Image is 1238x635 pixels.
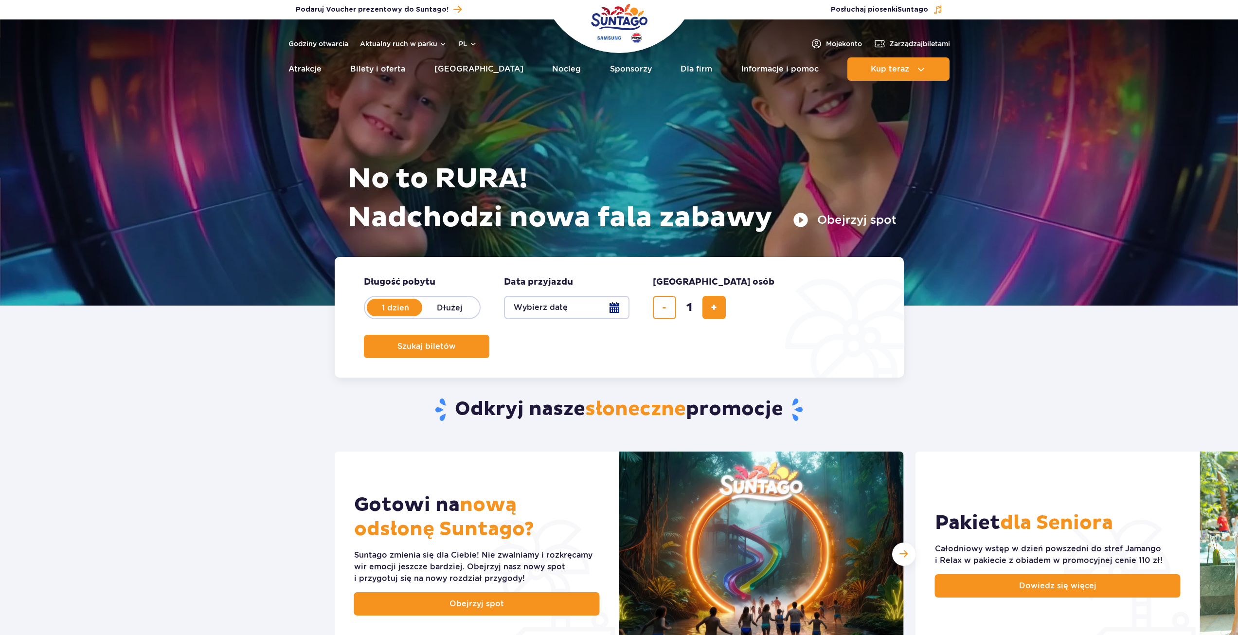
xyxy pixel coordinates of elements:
[288,39,348,49] a: Godziny otwarcia
[897,6,928,13] span: Suntago
[741,57,819,81] a: Informacje i pomoc
[364,335,489,358] button: Szukaj biletów
[610,57,652,81] a: Sponsorzy
[889,39,950,49] span: Zarządzaj biletami
[1000,511,1113,535] span: dla Seniora
[653,296,676,319] button: usuń bilet
[874,38,950,50] a: Zarządzajbiletami
[681,57,712,81] a: Dla firm
[1019,580,1096,592] span: Dowiedz się więcej
[892,543,915,566] div: Następny slajd
[810,38,862,50] a: Mojekonto
[368,297,423,318] label: 1 dzień
[793,212,897,228] button: Obejrzyj spot
[831,5,928,15] span: Posłuchaj piosenki
[348,160,897,237] h1: No to RURA! Nadchodzi nowa fala zabawy
[360,40,447,48] button: Aktualny ruch w parku
[364,276,435,288] span: Długość pobytu
[296,3,462,16] a: Podaruj Voucher prezentowy do Suntago!
[422,297,478,318] label: Dłużej
[449,598,504,610] span: Obejrzyj spot
[459,39,477,49] button: pl
[702,296,726,319] button: dodaj bilet
[678,296,701,319] input: liczba biletów
[935,511,1113,535] h2: Pakiet
[826,39,862,49] span: Moje konto
[354,493,600,542] h2: Gotowi na
[434,57,523,81] a: [GEOGRAPHIC_DATA]
[871,65,909,73] span: Kup teraz
[935,543,1181,566] div: Całodniowy wstęp w dzień powszedni do stref Jamango i Relax w pakiecie z obiadem w promocyjnej ce...
[350,57,405,81] a: Bilety i oferta
[504,296,629,319] button: Wybierz datę
[296,5,449,15] span: Podaruj Voucher prezentowy do Suntago!
[288,57,322,81] a: Atrakcje
[847,57,950,81] button: Kup teraz
[397,342,456,351] span: Szukaj biletów
[653,276,774,288] span: [GEOGRAPHIC_DATA] osób
[504,276,573,288] span: Data przyjazdu
[935,574,1181,598] a: Dowiedz się więcej
[552,57,581,81] a: Nocleg
[354,549,600,584] div: Suntago zmienia się dla Ciebie! Nie zwalniamy i rozkręcamy wir emocji jeszcze bardziej. Obejrzyj ...
[831,5,943,15] button: Posłuchaj piosenkiSuntago
[334,397,904,422] h2: Odkryj nasze promocje
[335,257,904,378] form: Planowanie wizyty w Park of Poland
[354,493,534,542] span: nową odsłonę Suntago?
[354,592,600,616] a: Obejrzyj spot
[585,397,686,421] span: słoneczne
